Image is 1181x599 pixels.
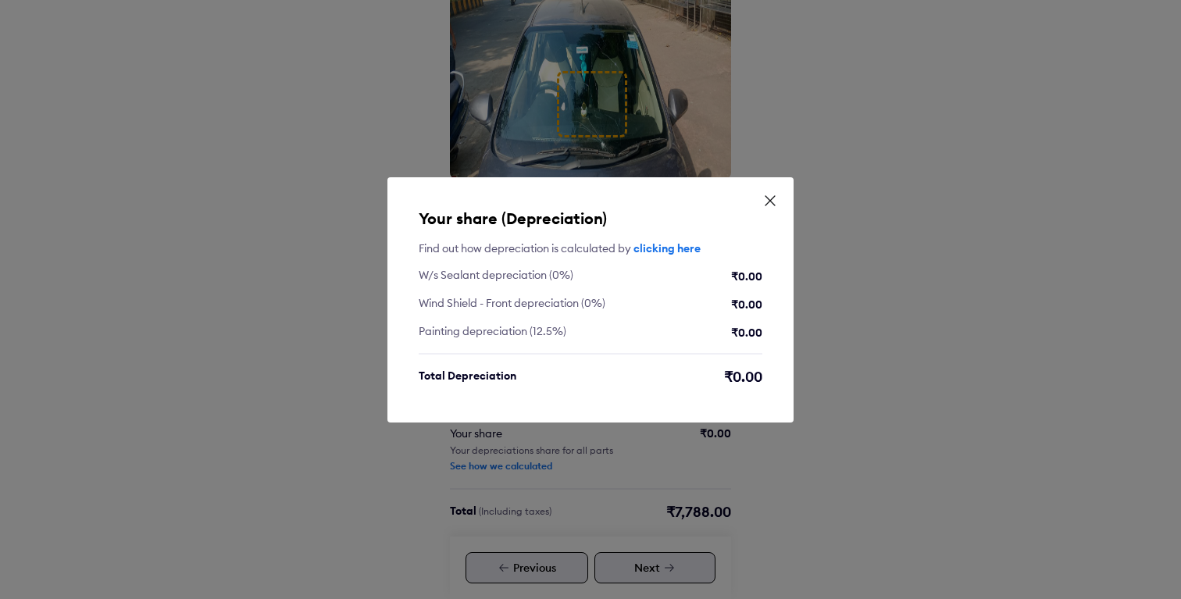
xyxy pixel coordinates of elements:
[724,368,762,387] div: ₹0.00
[731,325,762,341] div: ₹0.00
[419,368,516,387] div: Total Depreciation
[633,241,701,255] a: clicking here
[419,241,762,256] div: Find out how depreciation is calculated by
[731,297,762,312] div: ₹0.00
[731,269,762,284] div: ₹0.00
[419,269,573,281] div: W/s Sealant depreciation (0%)
[419,209,762,228] h5: Your share (Depreciation)
[419,325,566,337] div: Painting depreciation (12.5%)
[419,297,605,309] div: Wind Shield - Front depreciation (0%)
